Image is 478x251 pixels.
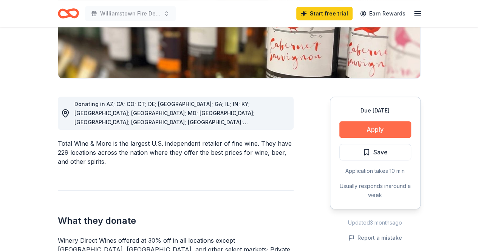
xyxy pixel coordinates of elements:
div: Due [DATE] [339,106,411,115]
button: Save [339,144,411,160]
button: Apply [339,121,411,138]
span: Save [373,147,388,157]
span: Donating in AZ; CA; CO; CT; DE; [GEOGRAPHIC_DATA]; GA; IL; IN; KY; [GEOGRAPHIC_DATA]; [GEOGRAPHIC... [74,101,255,152]
button: Williamstown Fire Department Designer Bag Bingo [85,6,176,21]
h2: What they donate [58,215,294,227]
a: Earn Rewards [356,7,410,20]
div: Total Wine & More is the largest U.S. independent retailer of fine wine. They have 229 locations ... [58,139,294,166]
div: Application takes 10 min [339,166,411,176]
span: Williamstown Fire Department Designer Bag Bingo [100,9,161,18]
a: Start free trial [296,7,353,20]
div: Updated 3 months ago [330,218,421,227]
div: Usually responds in around a week [339,182,411,200]
button: Report a mistake [348,233,402,242]
a: Home [58,5,79,22]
